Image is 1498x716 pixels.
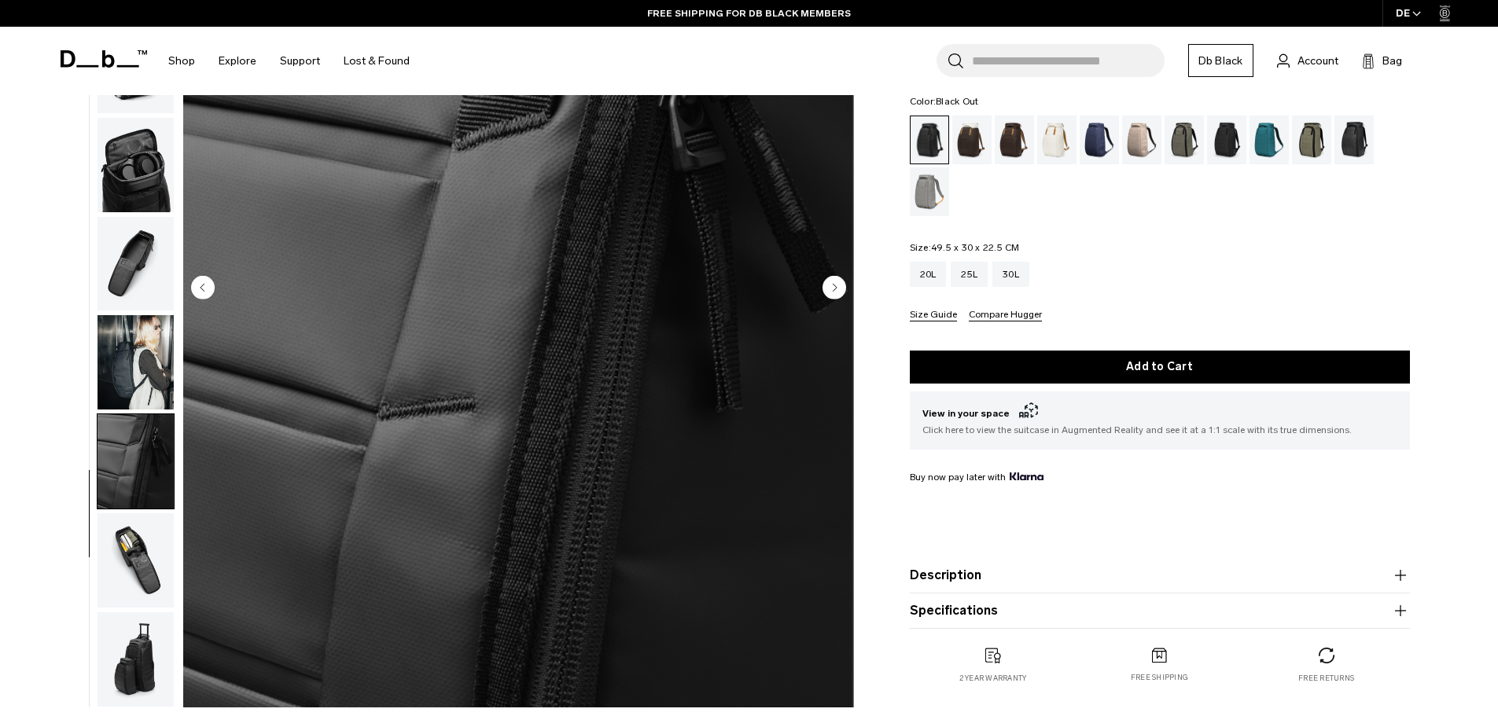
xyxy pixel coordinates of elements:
[1277,51,1338,70] a: Account
[910,97,979,106] legend: Color:
[952,116,992,164] a: Cappuccino
[995,116,1034,164] a: Espresso
[910,116,949,164] a: Black Out
[1165,116,1204,164] a: Forest Green
[168,33,195,89] a: Shop
[219,33,256,89] a: Explore
[98,612,174,707] img: Hugger Backpack 25L Black Out
[98,414,174,509] img: Hugger Backpack 25L Black Out
[191,275,215,302] button: Previous slide
[1122,116,1161,164] a: Fogbow Beige
[97,512,175,608] button: Hugger Backpack 25L Black Out
[98,118,174,212] img: Hugger Backpack 25L Black Out
[931,242,1020,253] span: 49.5 x 30 x 22.5 CM
[97,216,175,312] button: Hugger Backpack 25L Black Out
[1292,116,1331,164] a: Mash Green
[97,611,175,707] button: Hugger Backpack 25L Black Out
[922,423,1397,437] span: Click here to view the suitcase in Augmented Reality and see it at a 1:1 scale with its true dime...
[1010,472,1043,480] img: {"height" => 20, "alt" => "Klarna"}
[97,314,175,410] button: Hugger Backpack 25L Black Out
[992,262,1029,287] a: 30L
[1188,44,1253,77] a: Db Black
[969,310,1042,321] button: Compare Hugger
[910,243,1020,252] legend: Size:
[1037,116,1077,164] a: Oatmilk
[98,315,174,409] img: Hugger Backpack 25L Black Out
[1080,116,1119,164] a: Blue Hour
[922,404,1397,423] span: View in your space
[910,262,947,287] a: 20L
[1250,116,1289,164] a: Midnight Teal
[280,33,320,89] a: Support
[1297,53,1338,69] span: Account
[1298,673,1354,684] p: Free returns
[910,566,1410,585] button: Description
[97,413,175,509] button: Hugger Backpack 25L Black Out
[1334,116,1374,164] a: Reflective Black
[910,351,1410,384] button: Add to Cart
[1362,51,1402,70] button: Bag
[959,673,1027,684] p: 2 year warranty
[951,262,988,287] a: 25L
[156,27,421,95] nav: Main Navigation
[97,117,175,213] button: Hugger Backpack 25L Black Out
[647,6,851,20] a: FREE SHIPPING FOR DB BLACK MEMBERS
[936,96,978,107] span: Black Out
[823,275,846,302] button: Next slide
[344,33,410,89] a: Lost & Found
[910,470,1043,484] span: Buy now pay later with
[98,217,174,311] img: Hugger Backpack 25L Black Out
[1207,116,1246,164] a: Charcoal Grey
[910,391,1410,450] button: View in your space Click here to view the suitcase in Augmented Reality and see it at a 1:1 scale...
[98,513,174,608] img: Hugger Backpack 25L Black Out
[910,601,1410,620] button: Specifications
[910,310,957,321] button: Size Guide
[910,167,949,216] a: Sand Grey
[1382,53,1402,69] span: Bag
[1131,673,1188,684] p: Free shipping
